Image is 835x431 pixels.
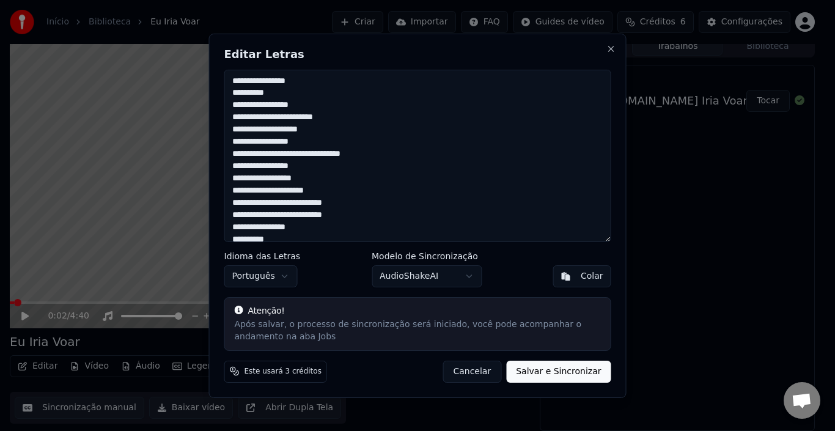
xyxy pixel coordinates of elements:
[245,366,322,376] span: Este usará 3 créditos
[224,49,611,60] h2: Editar Letras
[372,252,482,260] label: Modelo de Sincronização
[553,265,611,287] button: Colar
[581,270,603,282] div: Colar
[506,360,611,382] button: Salvar e Sincronizar
[235,319,601,343] div: Após salvar, o processo de sincronização será iniciado, você pode acompanhar o andamento na aba Jobs
[224,252,301,260] label: Idioma das Letras
[235,305,601,317] div: Atenção!
[443,360,501,382] button: Cancelar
